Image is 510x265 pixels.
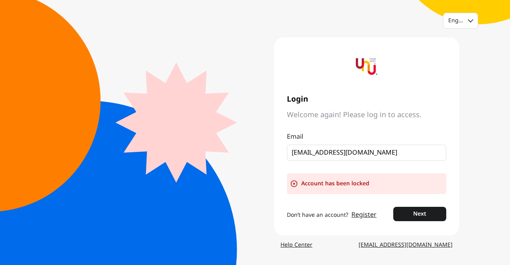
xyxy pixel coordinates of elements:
[274,238,319,252] a: Help Center
[292,148,435,157] input: Email
[351,210,377,220] a: Register
[356,56,377,77] img: yournextu-logo-vertical-compact-v2.png
[287,110,446,120] span: Welcome again! Please log in to access.
[287,95,446,104] span: Login
[352,238,459,252] a: [EMAIL_ADDRESS][DOMAIN_NAME]
[287,132,446,141] p: Email
[448,17,463,25] div: English
[287,211,348,219] span: Don’t have an account?
[393,207,446,221] button: Next
[287,173,446,194] div: Account has been locked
